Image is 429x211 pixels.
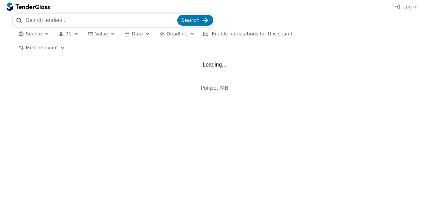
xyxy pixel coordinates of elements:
button: Search [177,15,213,26]
button: 71 [56,30,82,38]
span: Value [95,31,108,36]
span: Source [26,31,42,36]
span: Deadline [166,31,187,36]
button: Log in [393,3,420,11]
button: Value [85,30,118,38]
span: Enable notifications for this search [212,31,294,36]
button: Deadline [156,30,197,38]
span: Polipo, MB [201,85,228,91]
span: Search [181,17,200,23]
span: 71 [66,31,72,37]
button: Enable notifications for this search [201,30,296,38]
button: Date [122,30,153,38]
span: Log in [403,4,418,9]
input: Search tenders... [26,14,176,27]
span: Date [132,31,143,36]
div: Loading... [203,61,226,68]
button: Source [16,30,52,38]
